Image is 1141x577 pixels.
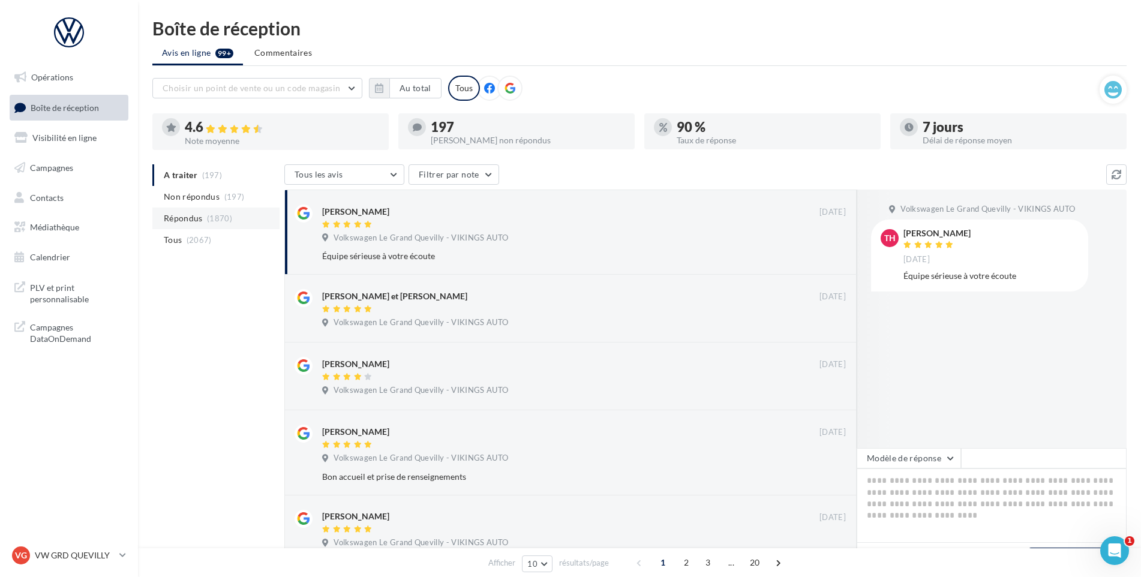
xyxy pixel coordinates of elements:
button: Choisir un point de vente ou un code magasin [152,78,362,98]
span: 2 [677,553,696,572]
div: [PERSON_NAME] [322,510,389,522]
span: 10 [527,559,538,569]
span: Répondus [164,212,203,224]
button: Au total [369,78,442,98]
span: [DATE] [819,291,846,302]
div: Boîte de réception [152,19,1127,37]
span: Choisir un point de vente ou un code magasin [163,83,340,93]
span: Commentaires [254,47,312,58]
div: [PERSON_NAME] [322,426,389,438]
span: [DATE] [819,512,846,523]
div: Délai de réponse moyen [923,136,1117,145]
div: 7 jours [923,121,1117,134]
button: Filtrer par note [409,164,499,185]
div: Taux de réponse [677,136,871,145]
button: Tous les avis [284,164,404,185]
span: VG [15,549,27,561]
a: Boîte de réception [7,95,131,121]
span: Afficher [488,557,515,569]
div: Équipe sérieuse à votre écoute [322,250,768,262]
span: Médiathèque [30,222,79,232]
div: Note moyenne [185,137,379,145]
div: [PERSON_NAME] [903,229,971,238]
span: 1 [1125,536,1134,546]
button: Modèle de réponse [857,448,961,468]
p: VW GRD QUEVILLY [35,549,115,561]
a: Visibilité en ligne [7,125,131,151]
div: [PERSON_NAME] non répondus [431,136,625,145]
div: 4.6 [185,121,379,134]
a: VG VW GRD QUEVILLY [10,544,128,567]
span: [DATE] [819,427,846,438]
span: Calendrier [30,252,70,262]
button: 10 [522,555,553,572]
span: Boîte de réception [31,102,99,112]
button: Au total [389,78,442,98]
a: Opérations [7,65,131,90]
div: Tous [448,76,480,101]
span: [DATE] [903,254,930,265]
span: TH [884,232,896,244]
span: Volkswagen Le Grand Quevilly - VIKINGS AUTO [334,453,508,464]
a: PLV et print personnalisable [7,275,131,310]
span: PLV et print personnalisable [30,280,124,305]
div: 90 % [677,121,871,134]
a: Contacts [7,185,131,211]
span: [DATE] [819,207,846,218]
span: Volkswagen Le Grand Quevilly - VIKINGS AUTO [334,317,508,328]
iframe: Intercom live chat [1100,536,1129,565]
a: Campagnes DataOnDemand [7,314,131,350]
span: Volkswagen Le Grand Quevilly - VIKINGS AUTO [334,385,508,396]
span: ... [722,553,741,572]
span: 3 [698,553,717,572]
span: 1 [653,553,672,572]
div: [PERSON_NAME] et [PERSON_NAME] [322,290,467,302]
span: (197) [224,192,245,202]
span: (2067) [187,235,212,245]
span: Volkswagen Le Grand Quevilly - VIKINGS AUTO [334,233,508,244]
span: [DATE] [819,359,846,370]
div: Équipe sérieuse à votre écoute [903,270,1079,282]
span: Volkswagen Le Grand Quevilly - VIKINGS AUTO [334,537,508,548]
span: Tous [164,234,182,246]
span: 20 [745,553,765,572]
span: Tous les avis [295,169,343,179]
span: résultats/page [559,557,609,569]
a: Campagnes [7,155,131,181]
span: Campagnes [30,163,73,173]
span: Volkswagen Le Grand Quevilly - VIKINGS AUTO [900,204,1075,215]
span: Visibilité en ligne [32,133,97,143]
span: Campagnes DataOnDemand [30,319,124,345]
div: 197 [431,121,625,134]
div: [PERSON_NAME] [322,358,389,370]
span: Non répondus [164,191,220,203]
div: Bon accueil et prise de renseignements [322,471,768,483]
span: Opérations [31,72,73,82]
div: [PERSON_NAME] [322,206,389,218]
span: Contacts [30,192,64,202]
a: Calendrier [7,245,131,270]
span: (1870) [207,214,232,223]
a: Médiathèque [7,215,131,240]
